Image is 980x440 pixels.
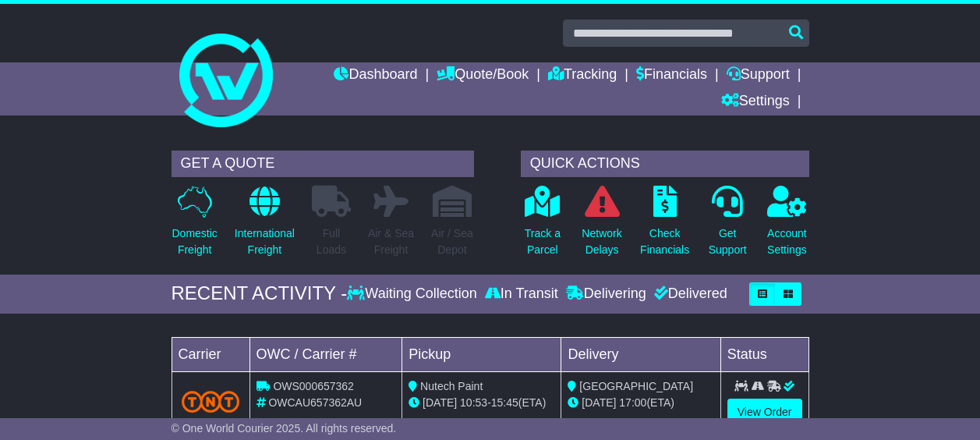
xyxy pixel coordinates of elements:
[562,286,650,303] div: Delivering
[636,62,707,89] a: Financials
[409,395,554,411] div: - (ETA)
[640,225,689,258] p: Check Financials
[727,62,790,89] a: Support
[650,286,727,303] div: Delivered
[172,337,249,371] td: Carrier
[727,399,802,426] a: View Order
[524,185,561,267] a: Track aParcel
[312,225,351,258] p: Full Loads
[579,380,693,392] span: [GEOGRAPHIC_DATA]
[460,396,487,409] span: 10:53
[249,337,402,371] td: OWC / Carrier #
[491,396,518,409] span: 15:45
[561,337,720,371] td: Delivery
[766,185,808,267] a: AccountSettings
[437,62,529,89] a: Quote/Book
[235,225,295,258] p: International Freight
[708,185,748,267] a: GetSupport
[402,337,561,371] td: Pickup
[172,422,397,435] span: © One World Courier 2025. All rights reserved.
[347,286,480,303] div: Waiting Collection
[420,380,483,392] span: Nutech Paint
[172,185,218,267] a: DomesticFreight
[721,89,790,115] a: Settings
[172,151,474,177] div: GET A QUOTE
[182,391,240,412] img: TNT_Domestic.png
[368,225,414,258] p: Air & Sea Freight
[273,380,354,392] span: OWS000657362
[423,396,457,409] span: [DATE]
[172,282,348,305] div: RECENT ACTIVITY -
[582,225,621,258] p: Network Delays
[548,62,617,89] a: Tracking
[521,151,809,177] div: QUICK ACTIONS
[767,225,807,258] p: Account Settings
[431,225,473,258] p: Air / Sea Depot
[568,395,713,411] div: (ETA)
[709,225,747,258] p: Get Support
[172,225,218,258] p: Domestic Freight
[582,396,616,409] span: [DATE]
[481,286,562,303] div: In Transit
[334,62,417,89] a: Dashboard
[639,185,690,267] a: CheckFinancials
[581,185,622,267] a: NetworkDelays
[619,396,646,409] span: 17:00
[720,337,808,371] td: Status
[234,185,295,267] a: InternationalFreight
[525,225,561,258] p: Track a Parcel
[268,396,362,409] span: OWCAU657362AU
